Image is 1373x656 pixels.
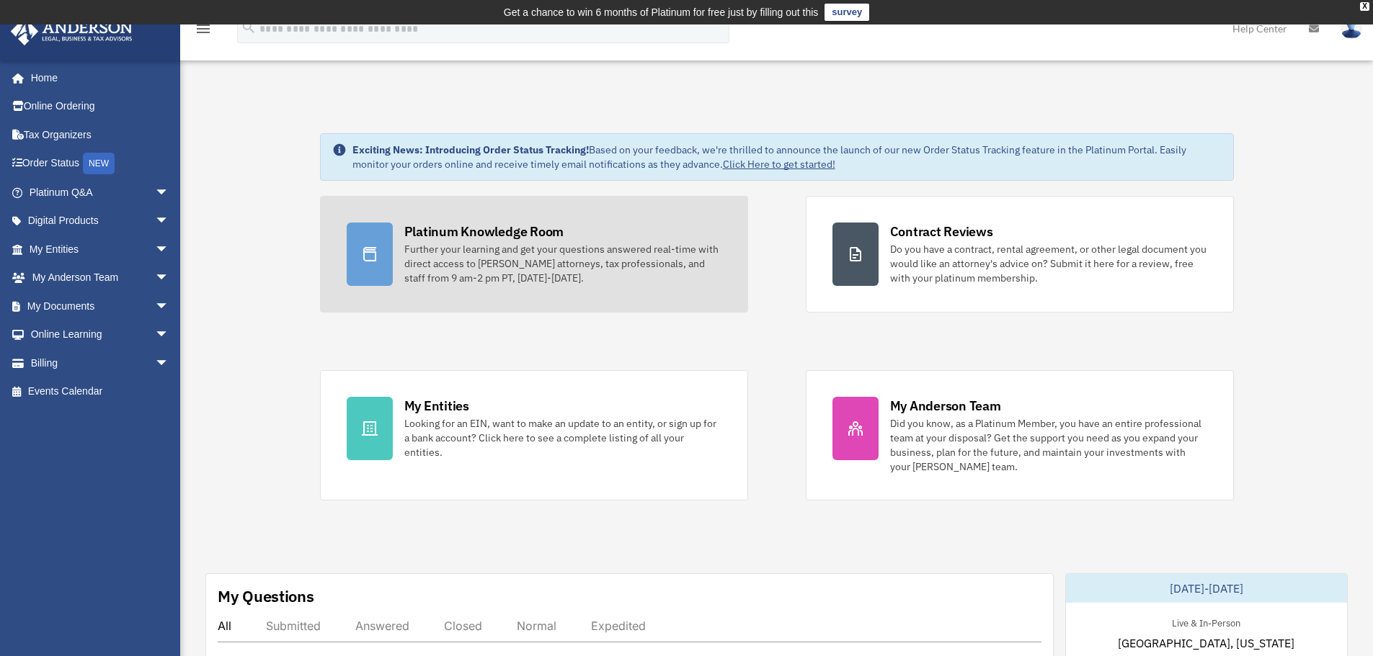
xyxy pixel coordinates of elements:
[825,4,869,21] a: survey
[591,619,646,633] div: Expedited
[806,370,1234,500] a: My Anderson Team Did you know, as a Platinum Member, you have an entire professional team at your...
[155,349,184,378] span: arrow_drop_down
[1160,614,1252,629] div: Live & In-Person
[1360,2,1369,11] div: close
[10,235,191,264] a: My Entitiesarrow_drop_down
[241,19,257,35] i: search
[155,178,184,207] span: arrow_drop_down
[320,196,748,313] a: Platinum Knowledge Room Further your learning and get your questions answered real-time with dire...
[352,143,1222,171] div: Based on your feedback, we're thrilled to announce the launch of our new Order Status Tracking fe...
[890,242,1207,285] div: Do you have a contract, rental agreement, or other legal document you would like an attorney's ad...
[355,619,409,633] div: Answered
[890,397,1001,415] div: My Anderson Team
[218,619,231,633] div: All
[155,235,184,264] span: arrow_drop_down
[806,196,1234,313] a: Contract Reviews Do you have a contract, rental agreement, or other legal document you would like...
[1118,634,1294,652] span: [GEOGRAPHIC_DATA], [US_STATE]
[10,349,191,377] a: Billingarrow_drop_down
[195,20,212,37] i: menu
[10,149,191,179] a: Order StatusNEW
[218,585,314,607] div: My Questions
[10,178,191,207] a: Platinum Q&Aarrow_drop_down
[890,416,1207,474] div: Did you know, as a Platinum Member, you have an entire professional team at your disposal? Get th...
[155,320,184,350] span: arrow_drop_down
[266,619,321,633] div: Submitted
[404,242,721,285] div: Further your learning and get your questions answered real-time with direct access to [PERSON_NAM...
[195,25,212,37] a: menu
[10,292,191,320] a: My Documentsarrow_drop_down
[404,397,469,415] div: My Entities
[1341,18,1362,39] img: User Pic
[155,292,184,321] span: arrow_drop_down
[155,207,184,236] span: arrow_drop_down
[352,143,589,156] strong: Exciting News: Introducing Order Status Tracking!
[723,158,835,171] a: Click Here to get started!
[1066,574,1347,603] div: [DATE]-[DATE]
[6,17,137,45] img: Anderson Advisors Platinum Portal
[10,63,184,92] a: Home
[10,377,191,406] a: Events Calendar
[444,619,482,633] div: Closed
[83,153,115,174] div: NEW
[10,320,191,349] a: Online Learningarrow_drop_down
[10,264,191,292] a: My Anderson Teamarrow_drop_down
[504,4,819,21] div: Get a chance to win 6 months of Platinum for free just by filling out this
[10,92,191,121] a: Online Ordering
[404,416,721,459] div: Looking for an EIN, want to make an update to an entity, or sign up for a bank account? Click her...
[320,370,748,500] a: My Entities Looking for an EIN, want to make an update to an entity, or sign up for a bank accoun...
[10,120,191,149] a: Tax Organizers
[890,223,993,241] div: Contract Reviews
[517,619,556,633] div: Normal
[10,207,191,235] a: Digital Productsarrow_drop_down
[404,223,564,241] div: Platinum Knowledge Room
[155,264,184,293] span: arrow_drop_down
